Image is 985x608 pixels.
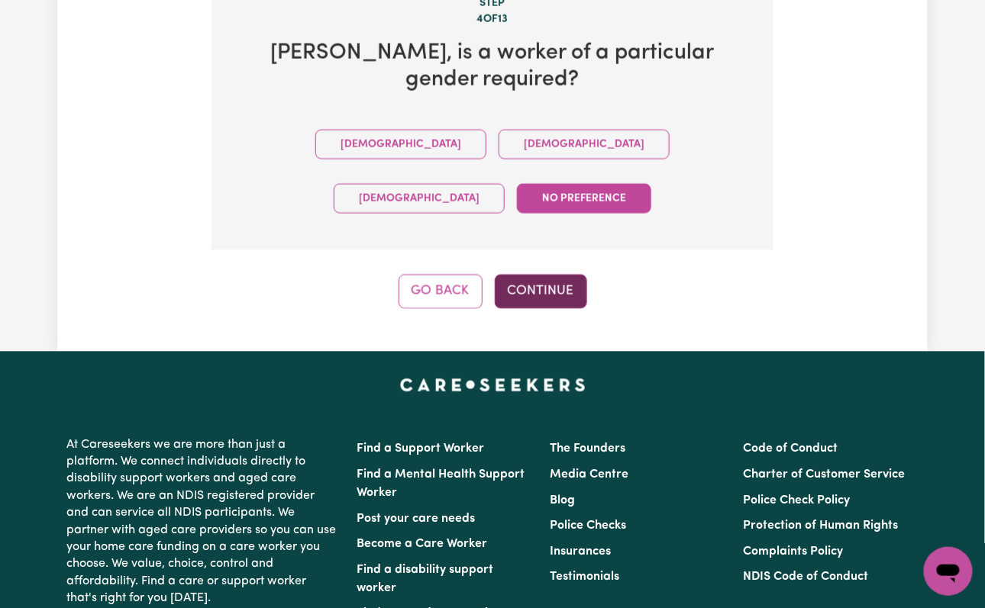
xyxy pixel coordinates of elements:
a: Find a Mental Health Support Worker [357,469,525,500]
div: 4 of 13 [236,11,749,28]
a: Find a Support Worker [357,443,484,455]
a: Charter of Customer Service [744,469,906,481]
a: Code of Conduct [744,443,838,455]
a: Careseekers home page [400,379,586,391]
button: Go Back [399,275,483,308]
a: Police Checks [550,520,626,532]
a: Post your care needs [357,513,475,526]
iframe: Button to launch messaging window [924,547,973,596]
a: Protection of Human Rights [744,520,899,532]
button: [DEMOGRAPHIC_DATA] [315,130,486,159]
a: Complaints Policy [744,546,844,558]
a: The Founders [550,443,625,455]
a: Testimonials [550,571,619,584]
a: Police Check Policy [744,495,851,507]
button: No preference [517,184,651,214]
a: Insurances [550,546,611,558]
a: Find a disability support worker [357,565,493,595]
button: Continue [495,275,587,308]
a: Become a Care Worker [357,539,487,551]
a: NDIS Code of Conduct [744,571,869,584]
button: [DEMOGRAPHIC_DATA] [499,130,670,159]
h2: [PERSON_NAME] , is a worker of a particular gender required? [236,40,749,93]
button: [DEMOGRAPHIC_DATA] [334,184,505,214]
a: Media Centre [550,469,628,481]
a: Blog [550,495,575,507]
